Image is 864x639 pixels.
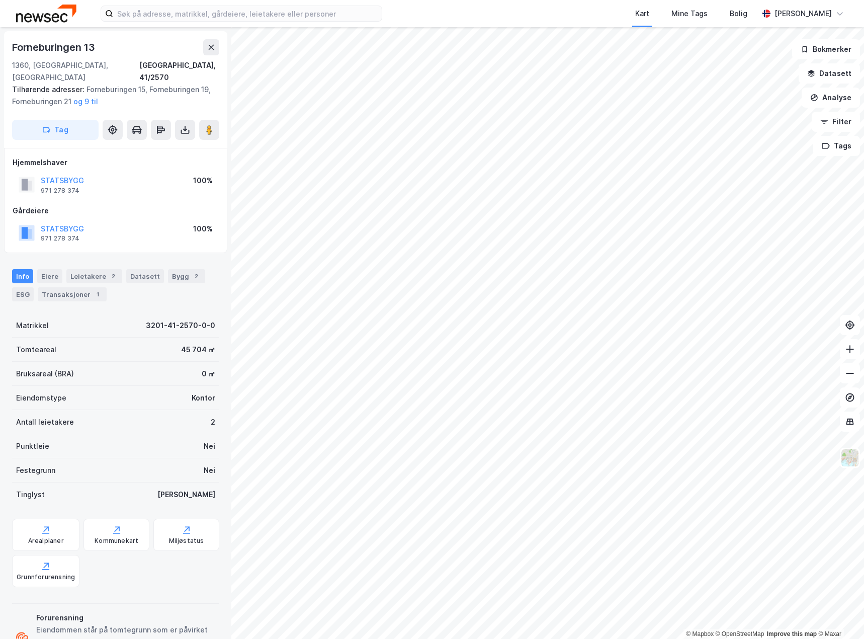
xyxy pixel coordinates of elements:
[28,537,64,545] div: Arealplaner
[168,269,205,283] div: Bygg
[799,63,860,84] button: Datasett
[126,269,164,283] div: Datasett
[211,416,215,428] div: 2
[802,88,860,108] button: Analyse
[12,84,211,108] div: Forneburingen 15, Forneburingen 19, Forneburingen 21
[202,368,215,380] div: 0 ㎡
[193,223,213,235] div: 100%
[16,319,49,332] div: Matrikkel
[814,591,864,639] iframe: Chat Widget
[16,392,66,404] div: Eiendomstype
[192,392,215,404] div: Kontor
[13,205,219,217] div: Gårdeiere
[635,8,649,20] div: Kart
[169,537,204,545] div: Miljøstatus
[108,271,118,281] div: 2
[95,537,138,545] div: Kommunekart
[204,464,215,476] div: Nei
[12,120,99,140] button: Tag
[139,59,219,84] div: [GEOGRAPHIC_DATA], 41/2570
[12,269,33,283] div: Info
[13,156,219,169] div: Hjemmelshaver
[813,136,860,156] button: Tags
[12,85,87,94] span: Tilhørende adresser:
[767,630,817,637] a: Improve this map
[193,175,213,187] div: 100%
[37,269,62,283] div: Eiere
[16,5,76,22] img: newsec-logo.f6e21ccffca1b3a03d2d.png
[16,464,55,476] div: Festegrunn
[774,8,832,20] div: [PERSON_NAME]
[17,573,75,581] div: Grunnforurensning
[41,234,79,243] div: 971 278 374
[812,112,860,132] button: Filter
[41,187,79,195] div: 971 278 374
[191,271,201,281] div: 2
[16,416,74,428] div: Antall leietakere
[113,6,382,21] input: Søk på adresse, matrikkel, gårdeiere, leietakere eller personer
[792,39,860,59] button: Bokmerker
[36,612,215,624] div: Forurensning
[146,319,215,332] div: 3201-41-2570-0-0
[686,630,714,637] a: Mapbox
[716,630,764,637] a: OpenStreetMap
[157,489,215,501] div: [PERSON_NAME]
[12,59,139,84] div: 1360, [GEOGRAPHIC_DATA], [GEOGRAPHIC_DATA]
[16,440,49,452] div: Punktleie
[12,39,97,55] div: Forneburingen 13
[814,591,864,639] div: Kontrollprogram for chat
[181,344,215,356] div: 45 704 ㎡
[671,8,708,20] div: Mine Tags
[204,440,215,452] div: Nei
[93,289,103,299] div: 1
[840,448,859,467] img: Z
[16,489,45,501] div: Tinglyst
[730,8,747,20] div: Bolig
[16,368,74,380] div: Bruksareal (BRA)
[12,287,34,301] div: ESG
[66,269,122,283] div: Leietakere
[16,344,56,356] div: Tomteareal
[38,287,107,301] div: Transaksjoner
